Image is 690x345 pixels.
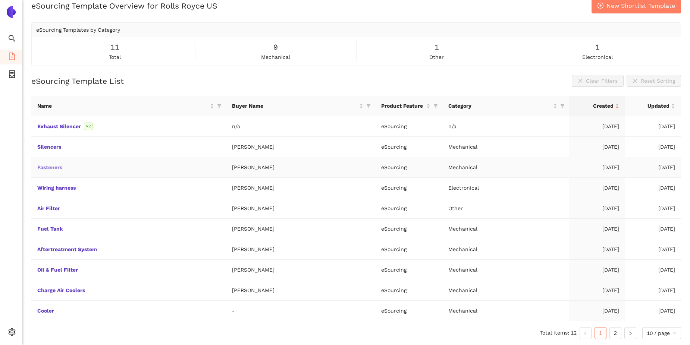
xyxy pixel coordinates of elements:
[110,41,119,53] span: 11
[627,75,681,87] button: closeReset Sorting
[631,102,669,110] span: Updated
[442,178,569,198] td: Electronical
[442,157,569,178] td: Mechanical
[628,331,633,336] span: right
[575,102,614,110] span: Created
[226,239,375,260] td: [PERSON_NAME]
[647,327,677,339] span: 10 / page
[442,260,569,280] td: Mechanical
[569,239,625,260] td: [DATE]
[217,104,222,108] span: filter
[31,76,124,86] h2: eSourcing Template List
[435,41,439,53] span: 1
[375,219,442,239] td: eSourcing
[375,96,442,116] th: this column's title is Product Feature,this column is sortable
[595,327,606,339] a: 1
[8,68,16,83] span: container
[442,280,569,301] td: Mechanical
[8,32,16,47] span: search
[375,239,442,260] td: eSourcing
[226,116,375,137] td: n/a
[37,102,208,110] span: Name
[624,327,636,339] li: Next Page
[569,280,625,301] td: [DATE]
[580,327,592,339] button: left
[375,280,442,301] td: eSourcing
[559,100,566,111] span: filter
[226,198,375,219] td: [PERSON_NAME]
[226,301,375,321] td: -
[84,123,93,130] span: V2
[226,280,375,301] td: [PERSON_NAME]
[569,260,625,280] td: [DATE]
[595,41,600,53] span: 1
[432,100,439,111] span: filter
[232,102,358,110] span: Buyer Name
[625,280,681,301] td: [DATE]
[580,327,592,339] li: Previous Page
[226,219,375,239] td: [PERSON_NAME]
[375,137,442,157] td: eSourcing
[375,198,442,219] td: eSourcing
[442,219,569,239] td: Mechanical
[583,331,588,336] span: left
[442,239,569,260] td: Mechanical
[448,102,552,110] span: Category
[226,260,375,280] td: [PERSON_NAME]
[625,198,681,219] td: [DATE]
[625,137,681,157] td: [DATE]
[31,96,226,116] th: this column's title is Name,this column is sortable
[569,219,625,239] td: [DATE]
[442,137,569,157] td: Mechanical
[642,327,681,339] div: Page Size
[560,104,565,108] span: filter
[625,301,681,321] td: [DATE]
[569,198,625,219] td: [DATE]
[375,116,442,137] td: eSourcing
[226,96,375,116] th: this column's title is Buyer Name,this column is sortable
[375,157,442,178] td: eSourcing
[569,116,625,137] td: [DATE]
[625,178,681,198] td: [DATE]
[226,178,375,198] td: [PERSON_NAME]
[624,327,636,339] button: right
[261,53,290,61] span: mechanical
[226,157,375,178] td: [PERSON_NAME]
[31,0,217,11] h2: eSourcing Template Overview for Rolls Royce US
[381,102,425,110] span: Product Feature
[625,96,681,116] th: this column's title is Updated,this column is sortable
[366,104,371,108] span: filter
[429,53,444,61] span: other
[442,116,569,137] td: n/a
[226,137,375,157] td: [PERSON_NAME]
[540,327,577,339] li: Total items: 12
[8,326,16,341] span: setting
[36,27,120,33] span: eSourcing Templates by Category
[625,239,681,260] td: [DATE]
[442,301,569,321] td: Mechanical
[610,327,621,339] a: 2
[433,104,438,108] span: filter
[375,301,442,321] td: eSourcing
[375,260,442,280] td: eSourcing
[569,157,625,178] td: [DATE]
[625,219,681,239] td: [DATE]
[609,327,621,339] li: 2
[595,327,606,339] li: 1
[625,260,681,280] td: [DATE]
[606,1,675,10] span: New Shortlist Template
[569,178,625,198] td: [DATE]
[569,301,625,321] td: [DATE]
[216,100,223,111] span: filter
[572,75,624,87] button: closeClear Filters
[375,178,442,198] td: eSourcing
[442,96,569,116] th: this column's title is Category,this column is sortable
[109,53,121,61] span: total
[598,3,603,10] span: plus-circle
[273,41,278,53] span: 9
[625,157,681,178] td: [DATE]
[5,6,17,18] img: Logo
[365,100,372,111] span: filter
[442,198,569,219] td: Other
[582,53,613,61] span: electronical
